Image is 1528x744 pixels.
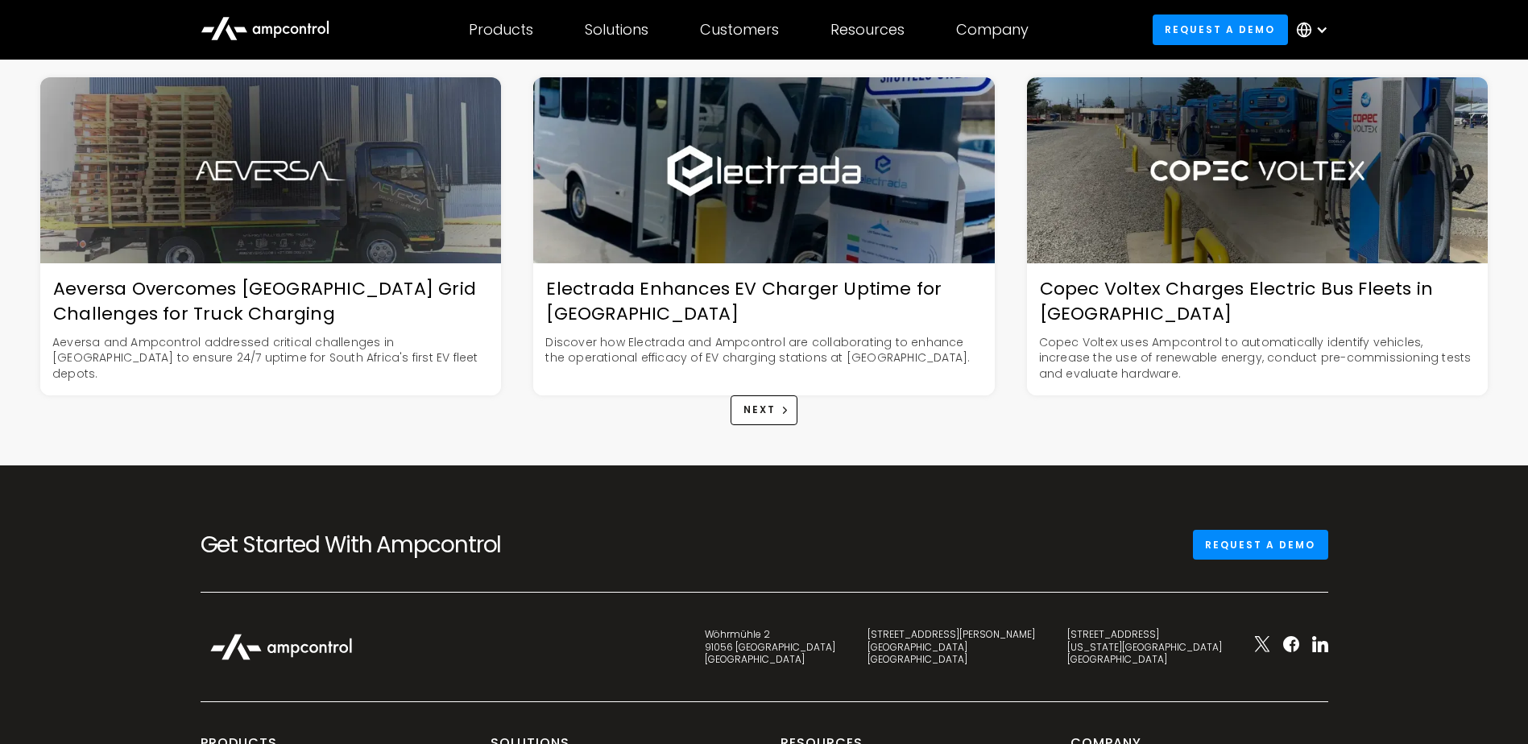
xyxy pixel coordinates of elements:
[40,335,501,382] p: Aeversa and Ampcontrol addressed critical challenges in [GEOGRAPHIC_DATA] to ensure 24/7 uptime f...
[700,21,779,39] div: Customers
[1027,335,1488,382] p: Copec Voltex uses Ampcontrol to automatically identify vehicles, increase the use of renewable en...
[533,77,994,395] a: Electrada Enhances EV Charger Uptime for [GEOGRAPHIC_DATA]Discover how Electrada and Ampcontrol a...
[40,277,501,327] div: Aeversa Overcomes [GEOGRAPHIC_DATA] Grid Challenges for Truck Charging
[469,21,533,39] div: Products
[1027,77,1488,263] img: Copec Voltex Charges Electric Bus Fleets in Chile
[1067,628,1222,666] div: [STREET_ADDRESS] [US_STATE][GEOGRAPHIC_DATA] [GEOGRAPHIC_DATA]
[40,77,501,263] img: Aeversa Overcomes South Africa Grid Challenges for Truck Charging
[1027,77,1488,395] a: Copec Voltex Charges Electric Bus Fleets in [GEOGRAPHIC_DATA]Copec Voltex uses Ampcontrol to auto...
[533,77,994,263] img: Electrada Enhances EV Charger Uptime for Vanderbilt University
[743,403,776,417] div: Next
[830,21,905,39] div: Resources
[585,21,648,39] div: Solutions
[956,21,1029,39] div: Company
[731,395,797,425] a: Next Page
[705,628,835,666] div: Wöhrmühle 2 91056 [GEOGRAPHIC_DATA] [GEOGRAPHIC_DATA]
[40,395,1488,425] div: List
[40,77,501,395] a: Aeversa Overcomes [GEOGRAPHIC_DATA] Grid Challenges for Truck ChargingAeversa and Ampcontrol addr...
[533,277,994,327] div: Electrada Enhances EV Charger Uptime for [GEOGRAPHIC_DATA]
[533,335,994,366] p: Discover how Electrada and Ampcontrol are collaborating to enhance the operational efficacy of EV...
[868,628,1035,666] div: [STREET_ADDRESS][PERSON_NAME] [GEOGRAPHIC_DATA] [GEOGRAPHIC_DATA]
[1027,277,1488,327] div: Copec Voltex Charges Electric Bus Fleets in [GEOGRAPHIC_DATA]
[201,531,555,559] h2: Get Started With Ampcontrol
[1153,14,1288,44] a: Request a demo
[201,625,362,668] img: Ampcontrol Logo
[1193,530,1328,560] a: Request a demo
